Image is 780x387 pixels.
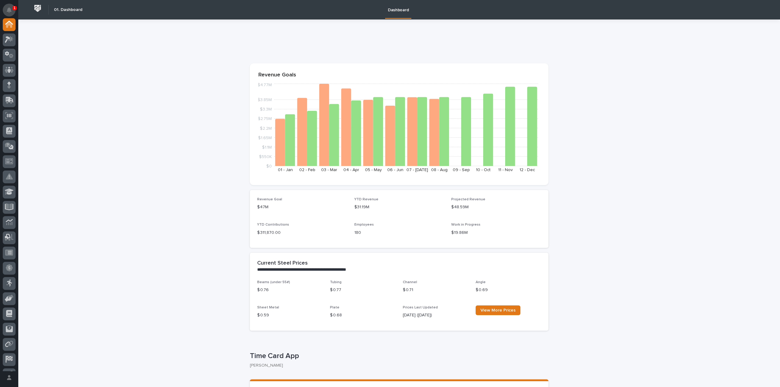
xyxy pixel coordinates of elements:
text: 08 - Aug [431,168,448,172]
tspan: $2.2M [260,126,272,130]
p: [DATE] ([DATE]) [403,312,468,318]
tspan: $550K [259,154,272,159]
text: 10 - Oct [476,168,491,172]
text: 11 - Nov [498,168,513,172]
button: Notifications [3,4,16,16]
text: 05 - May [365,168,382,172]
p: $ 0.76 [257,287,323,293]
p: $ 0.59 [257,312,323,318]
p: Time Card App [250,352,546,361]
p: $31.19M [354,204,444,210]
span: YTD Contributions [257,223,289,227]
p: $19.86M [451,230,541,236]
span: Employees [354,223,374,227]
span: Projected Revenue [451,198,485,201]
p: $ 0.71 [403,287,468,293]
text: 12 - Dec [519,168,535,172]
span: Angle [476,280,486,284]
span: Prices Last Updated [403,306,438,309]
text: 07 - [DATE] [406,168,428,172]
tspan: $3.3M [260,107,272,111]
p: 180 [354,230,444,236]
tspan: $3.85M [257,98,272,102]
tspan: $4.77M [257,83,272,87]
tspan: $1.1M [262,145,272,149]
p: $ 0.68 [330,312,395,318]
text: 09 - Sep [453,168,470,172]
tspan: $0 [266,164,272,168]
span: Sheet Metal [257,306,279,309]
p: Revenue Goals [258,72,540,79]
p: $48.59M [451,204,541,210]
span: Channel [403,280,417,284]
p: [PERSON_NAME] [250,363,544,368]
tspan: $2.75M [258,117,272,121]
h2: Current Steel Prices [257,260,308,267]
text: 01 - Jan [278,168,293,172]
div: Notifications1 [8,7,16,17]
span: Work in Progress [451,223,480,227]
h2: 01. Dashboard [54,7,82,12]
span: View More Prices [480,308,516,312]
p: $47M [257,204,347,210]
text: 02 - Feb [299,168,315,172]
span: Beams (under 55#) [257,280,290,284]
a: View More Prices [476,305,520,315]
p: $ 311,870.00 [257,230,347,236]
p: $ 0.69 [476,287,541,293]
img: Workspace Logo [32,3,43,14]
span: Tubing [330,280,342,284]
p: $ 0.77 [330,287,395,293]
p: 1 [13,6,16,10]
span: Plate [330,306,339,309]
text: 06 - Jun [387,168,403,172]
text: 03 - Mar [321,168,337,172]
text: 04 - Apr [343,168,359,172]
span: Revenue Goal [257,198,282,201]
tspan: $1.65M [258,135,272,140]
span: YTD Revenue [354,198,378,201]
